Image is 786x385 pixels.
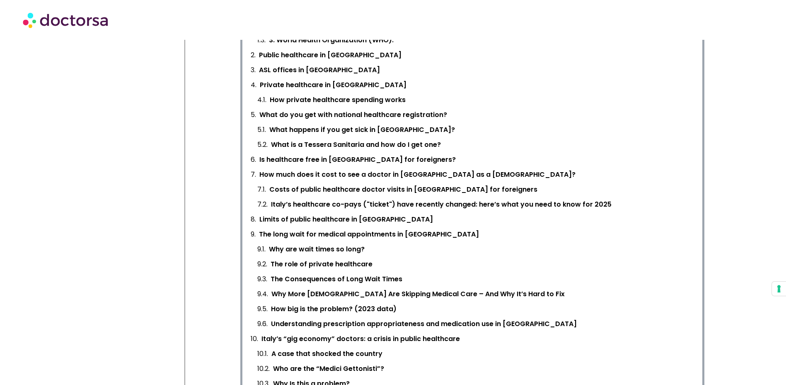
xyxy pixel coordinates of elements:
a: Costs of public healthcare doctor visits in [GEOGRAPHIC_DATA] for foreigners [269,184,537,195]
a: A case that shocked the country [271,348,382,360]
a: Italy’s healthcare co-pays ("ticket") have recently changed: here’s what you need to know for 2025 [271,199,612,210]
a: Limits of public healthcare in [GEOGRAPHIC_DATA] [259,214,433,225]
a: Public healthcare in [GEOGRAPHIC_DATA] [259,49,401,61]
a: Italy’s “gig economy” doctors: a crisis in public healthcare [261,333,460,345]
a: The long wait for medical appointments in [GEOGRAPHIC_DATA] [259,229,479,240]
a: What is a Tessera Sanitaria and how do I get one? [271,139,441,151]
button: Your consent preferences for tracking technologies [772,282,786,296]
a: Is healthcare free in [GEOGRAPHIC_DATA] for foreigners? [259,154,456,166]
a: Why More [DEMOGRAPHIC_DATA] Are Skipping Medical Care – And Why It’s Hard to Fix [271,288,565,300]
a: Why are wait times so long? [269,244,365,255]
a: What happens if you get sick in [GEOGRAPHIC_DATA]? [269,124,455,136]
a: The role of private healthcare [271,258,372,270]
a: How big is the problem? (2023 data) [271,303,397,315]
a: Private healthcare in [GEOGRAPHIC_DATA] [260,79,406,91]
a: What do you get with national healthcare registration? [259,109,447,121]
a: How private healthcare spending works [270,94,406,106]
a: ASL offices in [GEOGRAPHIC_DATA] [259,64,380,76]
a: The Consequences of Long Wait Times [271,273,402,285]
a: How much does it cost to see a doctor in [GEOGRAPHIC_DATA] as a [DEMOGRAPHIC_DATA]? [259,169,576,180]
a: Who are the “Medici Gettonisti”? [273,363,384,375]
a: 3. World Health Organization (WHO): [269,34,394,46]
a: Understanding prescription appropriateness and medication use in [GEOGRAPHIC_DATA] [271,318,577,330]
